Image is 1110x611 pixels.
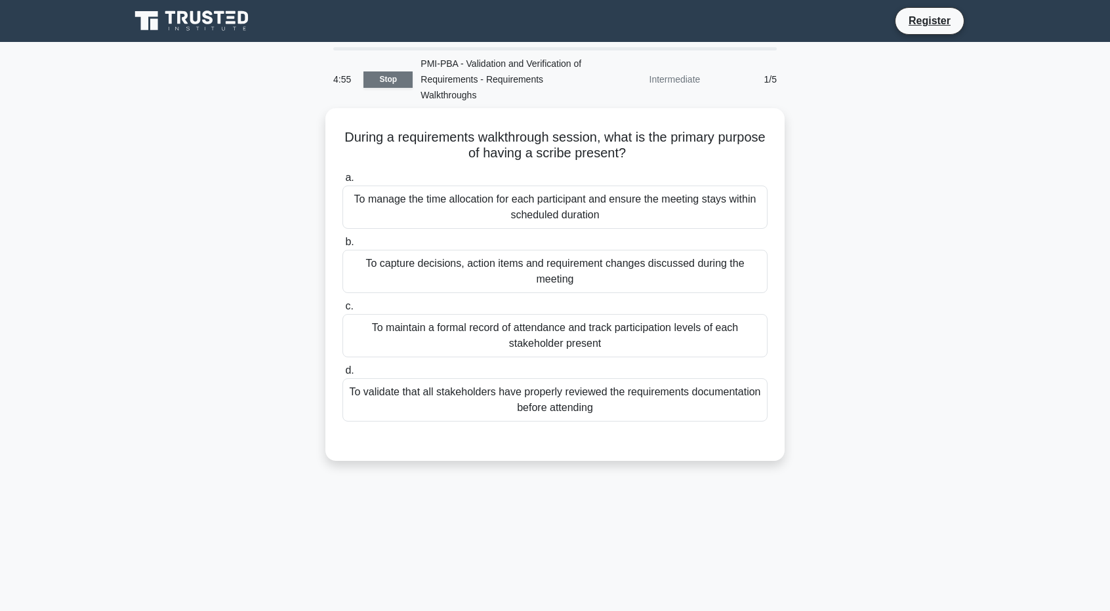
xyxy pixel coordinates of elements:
[901,12,958,29] a: Register
[363,71,413,88] a: Stop
[342,314,768,357] div: To maintain a formal record of attendance and track participation levels of each stakeholder present
[593,66,708,92] div: Intermediate
[342,250,768,293] div: To capture decisions, action items and requirement changes discussed during the meeting
[345,172,354,183] span: a.
[341,129,769,162] h5: During a requirements walkthrough session, what is the primary purpose of having a scribe present?
[342,186,768,229] div: To manage the time allocation for each participant and ensure the meeting stays within scheduled ...
[345,365,354,376] span: d.
[345,236,354,247] span: b.
[413,50,593,108] div: PMI-PBA - Validation and Verification of Requirements - Requirements Walkthroughs
[708,66,785,92] div: 1/5
[325,66,363,92] div: 4:55
[342,378,768,422] div: To validate that all stakeholders have properly reviewed the requirements documentation before at...
[345,300,353,311] span: c.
